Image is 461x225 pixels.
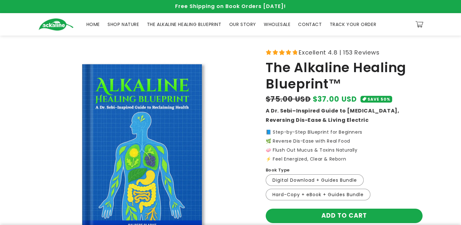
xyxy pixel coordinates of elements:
h1: The Alkaline Healing Blueprint™ [266,60,423,92]
a: TRACK YOUR ORDER [326,18,380,31]
a: CONTACT [294,18,326,31]
a: OUR STORY [225,18,260,31]
span: SAVE 50% [368,96,390,103]
a: THE ALKALINE HEALING BLUEPRINT [143,18,225,31]
span: Free Shipping on Book Orders [DATE]! [175,3,286,10]
span: Excellent 4.8 | 153 Reviews [299,47,379,58]
label: Digital Download + Guides Bundle [266,174,364,186]
span: $37.00 USD [313,94,357,104]
span: THE ALKALINE HEALING BLUEPRINT [147,21,222,27]
a: HOME [83,18,104,31]
span: WHOLESALE [264,21,290,27]
a: SHOP NATURE [104,18,143,31]
span: SHOP NATURE [108,21,139,27]
span: TRACK YOUR ORDER [330,21,376,27]
button: Add to cart [266,209,423,223]
label: Hard-Copy + eBook + Guides Bundle [266,189,370,200]
span: OUR STORY [229,21,256,27]
span: CONTACT [298,21,322,27]
span: HOME [86,21,100,27]
s: $75.00 USD [266,94,311,104]
p: 📘 Step-by-Step Blueprint for Beginners 🌿 Reverse Dis-Ease with Real Food 🧼 Flush Out Mucus & Toxi... [266,130,423,161]
label: Book Type [266,167,290,173]
strong: A Dr. Sebi–Inspired Guide to [MEDICAL_DATA], Reversing Dis-Ease & Living Electric [266,107,399,124]
a: WHOLESALE [260,18,294,31]
img: Ackaline [38,18,74,31]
